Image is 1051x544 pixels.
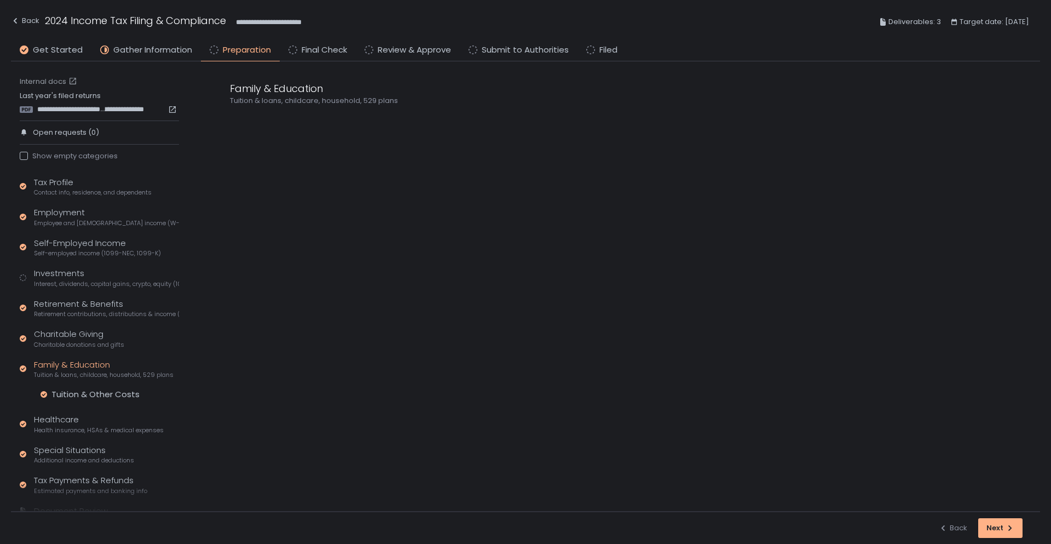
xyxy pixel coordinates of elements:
span: Submit to Authorities [482,44,569,56]
span: Additional income and deductions [34,456,134,465]
div: Healthcare [34,414,164,434]
span: Health insurance, HSAs & medical expenses [34,426,164,434]
div: Family & Education [34,359,174,380]
span: Contact info, residence, and dependents [34,188,152,197]
button: Back [939,518,967,538]
span: Deliverables: 3 [888,15,941,28]
div: Tuition & loans, childcare, household, 529 plans [230,96,755,106]
span: Interest, dividends, capital gains, crypto, equity (1099s, K-1s) [34,280,179,288]
div: Family & Education [230,81,755,96]
span: Preparation [223,44,271,56]
a: Internal docs [20,77,79,87]
span: Final Check [302,44,347,56]
span: Estimated payments and banking info [34,487,147,495]
div: Special Situations [34,444,134,465]
span: Review & Approve [378,44,451,56]
div: Charitable Giving [34,328,124,349]
button: Next [978,518,1023,538]
div: Last year's filed returns [20,91,179,114]
span: Employee and [DEMOGRAPHIC_DATA] income (W-2s) [34,219,179,227]
button: Back [11,13,39,31]
span: Self-employed income (1099-NEC, 1099-K) [34,249,161,257]
div: Employment [34,207,179,227]
span: Target date: [DATE] [960,15,1029,28]
div: Back [939,523,967,533]
div: Investments [34,267,179,288]
div: Back [11,14,39,27]
div: Tax Profile [34,176,152,197]
div: Tuition & Other Costs [51,389,140,400]
div: Self-Employed Income [34,237,161,258]
h1: 2024 Income Tax Filing & Compliance [45,13,226,28]
span: Charitable donations and gifts [34,341,124,349]
div: Retirement & Benefits [34,298,179,319]
span: Tuition & loans, childcare, household, 529 plans [34,371,174,379]
div: Next [986,523,1014,533]
span: Retirement contributions, distributions & income (1099-R, 5498) [34,310,179,318]
span: Gather Information [113,44,192,56]
span: Get Started [33,44,83,56]
span: Open requests (0) [33,128,99,138]
div: Tax Payments & Refunds [34,474,147,495]
span: Filed [599,44,617,56]
div: Document Review [34,505,108,518]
